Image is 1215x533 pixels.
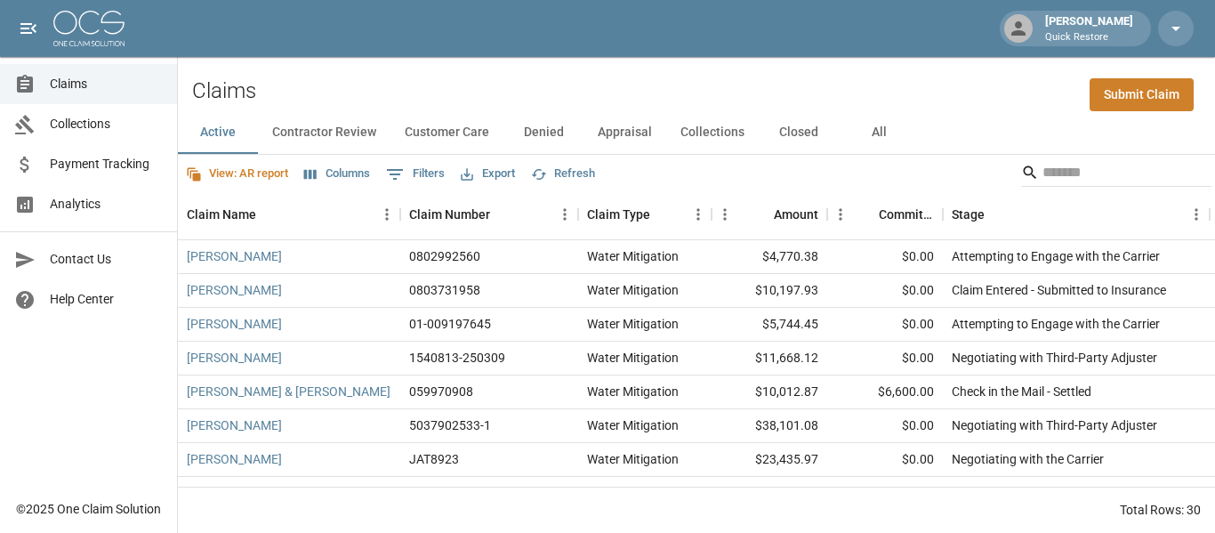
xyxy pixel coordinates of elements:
[827,274,943,308] div: $0.00
[551,201,578,228] button: Menu
[50,290,163,309] span: Help Center
[400,190,578,239] div: Claim Number
[390,111,503,154] button: Customer Care
[583,111,666,154] button: Appraisal
[409,247,480,265] div: 0802992560
[952,484,1085,502] div: 2nd Negotiation/Review
[712,342,827,376] div: $11,668.12
[774,190,818,239] div: Amount
[759,111,839,154] button: Closed
[587,484,679,502] div: Water Mitigation
[456,160,519,188] button: Export
[712,308,827,342] div: $5,744.45
[827,477,943,511] div: $3,527.91
[503,111,583,154] button: Denied
[943,190,1210,239] div: Stage
[712,240,827,274] div: $4,770.38
[952,450,1104,468] div: Negotiating with the Carrier
[1120,501,1201,519] div: Total Rows: 30
[587,349,679,367] div: Water Mitigation
[827,190,943,239] div: Committed Amount
[53,11,125,46] img: ocs-logo-white-transparent.png
[952,416,1157,434] div: Negotiating with Third-Party Adjuster
[587,416,679,434] div: Water Mitigation
[1183,201,1210,228] button: Menu
[827,376,943,409] div: $6,600.00
[1021,158,1211,190] div: Search
[181,160,293,188] button: View: AR report
[712,477,827,511] div: $9,199.11
[11,11,46,46] button: open drawer
[666,111,759,154] button: Collections
[409,450,459,468] div: JAT8923
[952,383,1091,400] div: Check in the Mail - Settled
[749,202,774,227] button: Sort
[50,250,163,269] span: Contact Us
[839,111,919,154] button: All
[258,111,390,154] button: Contractor Review
[187,349,282,367] a: [PERSON_NAME]
[50,155,163,174] span: Payment Tracking
[827,443,943,477] div: $0.00
[187,416,282,434] a: [PERSON_NAME]
[578,190,712,239] div: Claim Type
[1038,12,1140,44] div: [PERSON_NAME]
[1090,78,1194,111] a: Submit Claim
[827,240,943,274] div: $0.00
[827,308,943,342] div: $0.00
[178,190,400,239] div: Claim Name
[685,201,712,228] button: Menu
[187,281,282,299] a: [PERSON_NAME]
[300,160,374,188] button: Select columns
[827,201,854,228] button: Menu
[409,315,491,333] div: 01-009197645
[587,450,679,468] div: Water Mitigation
[712,443,827,477] div: $23,435.97
[178,111,1215,154] div: dynamic tabs
[527,160,599,188] button: Refresh
[952,247,1160,265] div: Attempting to Engage with the Carrier
[587,247,679,265] div: Water Mitigation
[952,281,1166,299] div: Claim Entered - Submitted to Insurance
[187,383,390,400] a: [PERSON_NAME] & [PERSON_NAME]
[192,78,256,104] h2: Claims
[187,484,282,502] a: [PERSON_NAME]
[879,190,934,239] div: Committed Amount
[587,281,679,299] div: Water Mitigation
[490,202,515,227] button: Sort
[16,500,161,518] div: © 2025 One Claim Solution
[952,190,985,239] div: Stage
[50,115,163,133] span: Collections
[409,484,498,502] div: 009727975-810
[374,201,400,228] button: Menu
[256,202,281,227] button: Sort
[409,383,473,400] div: 059970908
[712,274,827,308] div: $10,197.93
[650,202,675,227] button: Sort
[985,202,1010,227] button: Sort
[712,201,738,228] button: Menu
[187,190,256,239] div: Claim Name
[587,315,679,333] div: Water Mitigation
[1045,30,1133,45] p: Quick Restore
[587,190,650,239] div: Claim Type
[50,195,163,214] span: Analytics
[187,450,282,468] a: [PERSON_NAME]
[187,315,282,333] a: [PERSON_NAME]
[827,409,943,443] div: $0.00
[382,160,449,189] button: Show filters
[187,247,282,265] a: [PERSON_NAME]
[712,376,827,409] div: $10,012.87
[712,190,827,239] div: Amount
[587,383,679,400] div: Water Mitigation
[827,342,943,376] div: $0.00
[854,202,879,227] button: Sort
[409,349,505,367] div: 1540813-250309
[409,190,490,239] div: Claim Number
[50,75,163,93] span: Claims
[178,111,258,154] button: Active
[409,416,491,434] div: 5037902533-1
[952,349,1157,367] div: Negotiating with Third-Party Adjuster
[952,315,1160,333] div: Attempting to Engage with the Carrier
[409,281,480,299] div: 0803731958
